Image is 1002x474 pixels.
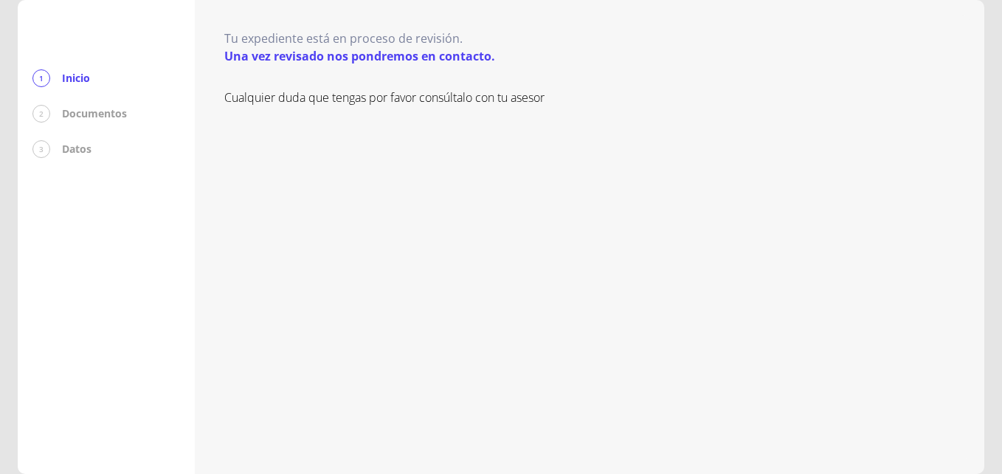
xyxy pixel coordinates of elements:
div: 2 [32,105,50,123]
p: Inicio [62,71,90,86]
p: Documentos [62,106,127,121]
div: 3 [32,140,50,158]
div: 1 [32,69,50,87]
p: Tu expediente está en proceso de revisión. [224,30,495,47]
p: Datos [62,142,91,157]
p: Una vez revisado nos pondremos en contacto. [224,47,495,65]
p: Cualquier duda que tengas por favor consúltalo con tu asesor [224,89,955,106]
